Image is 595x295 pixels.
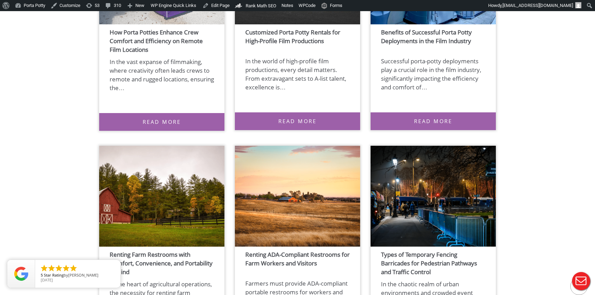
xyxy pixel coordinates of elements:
a: Read More [235,112,360,130]
span: 5 [41,272,43,278]
a: Renting ADA-Compliant Restrooms for Farm Workers and Visitors [245,244,350,267]
li:  [62,264,70,272]
li:  [55,264,63,272]
a: Types of Temporary Fencing Barricades for Pedestrian Pathways and Traffic Control [381,244,477,276]
img: farm setting that would benefit from ADA-compliant farm restrooms from John To Go [235,146,360,247]
p: In the world of high-profile film productions, every detail matters. From extravagant sets to A-l... [235,57,360,109]
span: by [41,273,115,278]
a: Read More [99,113,224,131]
p: In the vast expanse of filmmaking, where creativity often leads crews to remote and rugged locati... [99,57,224,110]
a: How Porta Potties Enhance Crew Comfort and Efficiency on Remote Film Locations [110,21,203,54]
button: Live Chat [567,267,595,295]
li:  [47,264,56,272]
span: [EMAIL_ADDRESS][DOMAIN_NAME] [502,3,573,8]
span: [DATE] [41,277,53,282]
a: Read More [371,112,496,130]
span: Star Rating [44,272,64,278]
li:  [69,264,78,272]
span: [PERSON_NAME] [68,272,98,278]
p: Successful porta-potty deployments play a crucial role in the film industry, significantly impact... [371,57,496,109]
span: Rank Math SEO [246,3,276,8]
a: Renting Farm Restrooms with Comfort, Convenience, and Portability in Mind [110,244,213,276]
img: Review Rating [14,267,28,281]
a: Benefits of Successful Porta Potty Deployments in the Film Industry [381,21,481,45]
img: farm setting in need of renting farm restrooms with John To Go [99,146,224,247]
a: Customized Porta Potty Rentals for High-Profile Film Productions [245,21,340,45]
img: Temporary fencing barricades for event security [371,146,496,247]
li:  [40,264,48,272]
